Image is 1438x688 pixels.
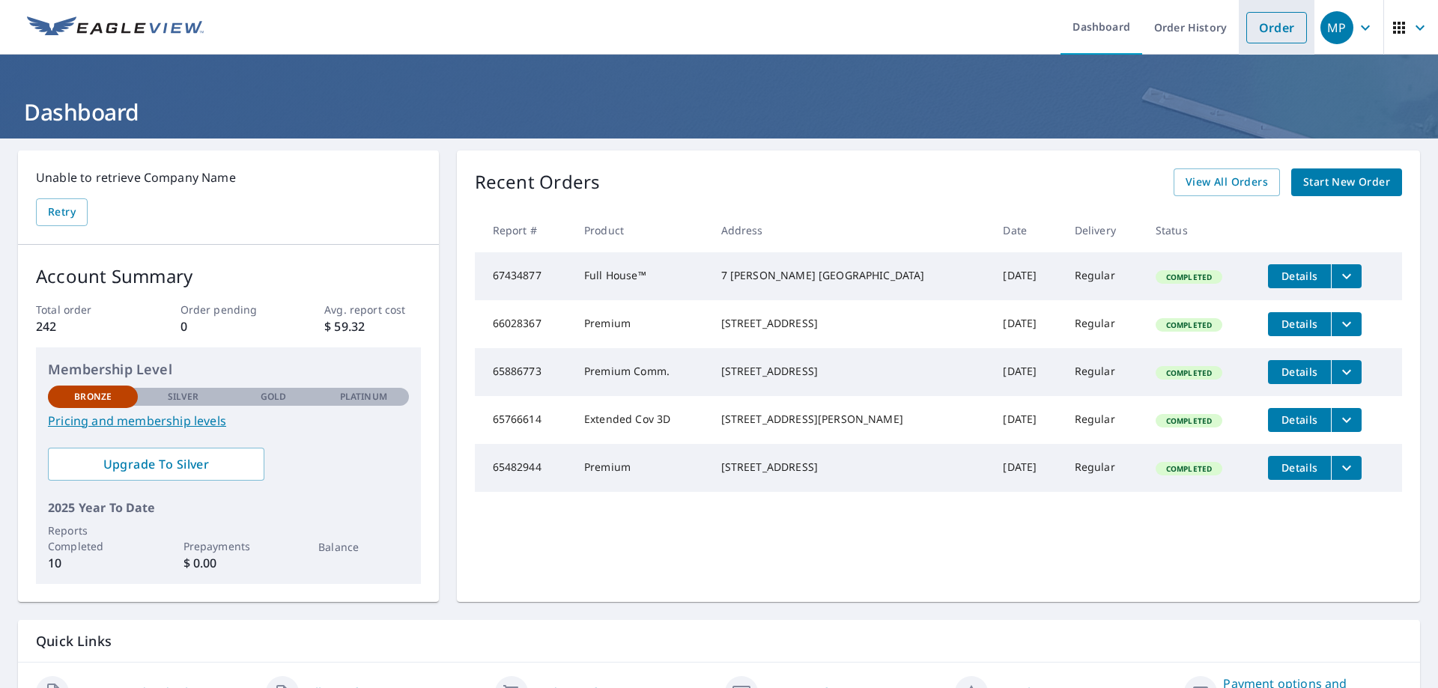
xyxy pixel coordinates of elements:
th: Address [709,208,992,252]
div: [STREET_ADDRESS] [721,460,980,475]
a: Start New Order [1291,168,1402,196]
td: 65482944 [475,444,572,492]
td: Regular [1063,444,1144,492]
span: Completed [1157,415,1221,426]
td: [DATE] [991,300,1062,348]
span: Start New Order [1303,173,1390,192]
p: Avg. report cost [324,302,420,317]
button: filesDropdownBtn-65482944 [1331,456,1362,480]
td: Regular [1063,348,1144,396]
button: detailsBtn-65886773 [1268,360,1331,384]
p: Gold [261,390,286,404]
span: Completed [1157,463,1221,474]
td: 66028367 [475,300,572,348]
span: Retry [48,203,76,222]
span: Details [1277,269,1322,283]
td: Premium [572,300,709,348]
button: filesDropdownBtn-65886773 [1331,360,1362,384]
th: Status [1144,208,1256,252]
td: Regular [1063,300,1144,348]
div: [STREET_ADDRESS][PERSON_NAME] [721,412,980,427]
p: Account Summary [36,263,421,290]
p: 0 [180,317,276,335]
td: 65886773 [475,348,572,396]
p: Silver [168,390,199,404]
a: View All Orders [1174,168,1280,196]
button: filesDropdownBtn-67434877 [1331,264,1362,288]
th: Date [991,208,1062,252]
p: $ 59.32 [324,317,420,335]
a: Order [1246,12,1307,43]
p: Bronze [74,390,112,404]
td: Regular [1063,396,1144,444]
span: Completed [1157,320,1221,330]
span: View All Orders [1186,173,1268,192]
p: 10 [48,554,138,572]
p: Membership Level [48,359,409,380]
td: 67434877 [475,252,572,300]
button: Retry [36,198,88,226]
h1: Dashboard [18,97,1420,127]
p: Reports Completed [48,523,138,554]
td: [DATE] [991,444,1062,492]
td: [DATE] [991,396,1062,444]
button: detailsBtn-65766614 [1268,408,1331,432]
img: EV Logo [27,16,204,39]
span: Details [1277,317,1322,331]
td: [DATE] [991,348,1062,396]
td: Full House™ [572,252,709,300]
p: Platinum [340,390,387,404]
div: [STREET_ADDRESS] [721,316,980,331]
button: filesDropdownBtn-66028367 [1331,312,1362,336]
button: detailsBtn-66028367 [1268,312,1331,336]
p: 2025 Year To Date [48,499,409,517]
p: Quick Links [36,632,1402,651]
div: MP [1320,11,1353,44]
th: Report # [475,208,572,252]
td: Regular [1063,252,1144,300]
span: Completed [1157,272,1221,282]
p: Recent Orders [475,168,601,196]
td: 65766614 [475,396,572,444]
p: 242 [36,317,132,335]
span: Details [1277,460,1322,475]
td: Premium [572,444,709,492]
span: Details [1277,365,1322,379]
a: Pricing and membership levels [48,412,409,430]
span: Upgrade To Silver [60,456,252,472]
p: Prepayments [183,538,273,554]
div: 7 [PERSON_NAME] [GEOGRAPHIC_DATA] [721,268,980,283]
div: [STREET_ADDRESS] [721,364,980,379]
p: Balance [318,539,408,555]
a: Upgrade To Silver [48,448,264,481]
span: Details [1277,413,1322,427]
td: Extended Cov 3D [572,396,709,444]
th: Product [572,208,709,252]
th: Delivery [1063,208,1144,252]
button: detailsBtn-67434877 [1268,264,1331,288]
p: Unable to retrieve Company Name [36,168,421,186]
button: filesDropdownBtn-65766614 [1331,408,1362,432]
td: [DATE] [991,252,1062,300]
p: $ 0.00 [183,554,273,572]
p: Total order [36,302,132,317]
td: Premium Comm. [572,348,709,396]
p: Order pending [180,302,276,317]
span: Completed [1157,368,1221,378]
button: detailsBtn-65482944 [1268,456,1331,480]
